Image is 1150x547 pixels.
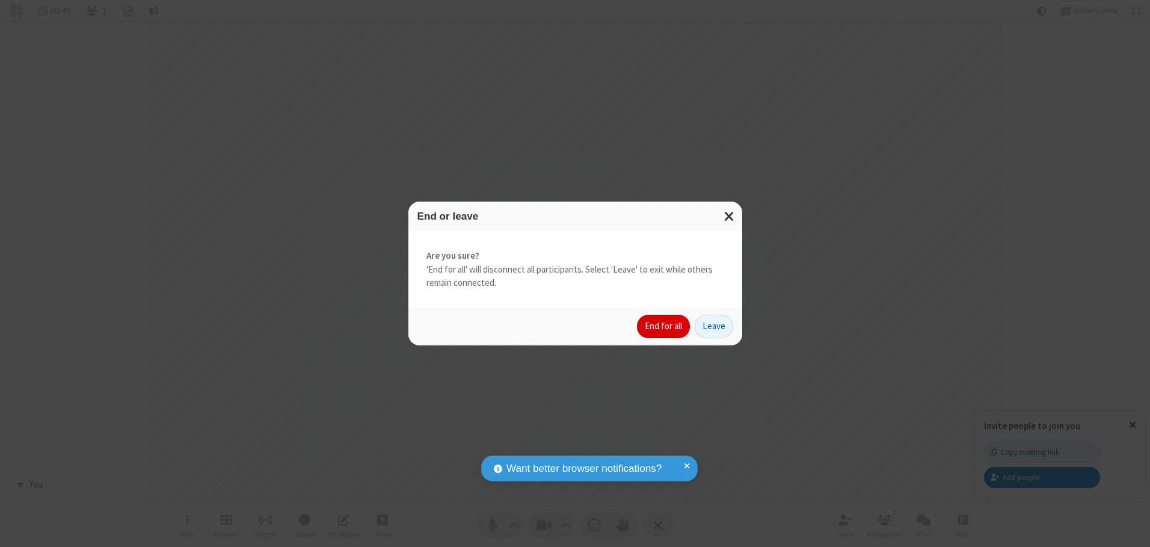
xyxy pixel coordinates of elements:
h3: End or leave [417,211,733,222]
button: Leave [695,315,733,339]
button: End for all [637,315,690,339]
button: Close modal [717,202,742,231]
span: Want better browser notifications? [506,461,662,477]
div: 'End for all' will disconnect all participants. Select 'Leave' to exit while others remain connec... [408,231,742,308]
strong: Are you sure? [426,249,724,263]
